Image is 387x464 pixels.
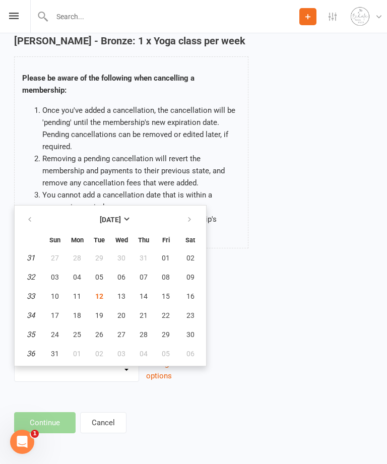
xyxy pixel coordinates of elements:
[117,330,125,339] span: 27
[27,330,35,339] em: 35
[89,268,110,286] button: 05
[162,311,170,319] span: 22
[155,287,176,305] button: 15
[44,268,66,286] button: 03
[155,325,176,344] button: 29
[80,412,126,433] button: Cancel
[67,325,88,344] button: 25
[67,345,88,363] button: 01
[14,35,248,46] h4: [PERSON_NAME] - Bronze: 1 x Yoga class per week
[42,104,240,153] li: Once you've added a cancellation, the cancellation will be 'pending' until the membership's new e...
[67,287,88,305] button: 11
[42,153,240,189] li: Removing a pending cancellation will revert the membership and payments to their previous state, ...
[177,287,203,305] button: 16
[140,311,148,319] span: 21
[73,330,81,339] span: 25
[51,254,59,262] span: 27
[100,216,121,224] strong: [DATE]
[177,325,203,344] button: 30
[117,254,125,262] span: 30
[27,311,35,320] em: 34
[177,268,203,286] button: 09
[117,273,125,281] span: 06
[186,330,195,339] span: 30
[67,306,88,324] button: 18
[162,273,170,281] span: 08
[71,236,84,244] small: Monday
[117,292,125,300] span: 13
[140,273,148,281] span: 07
[185,236,195,244] small: Saturday
[27,253,35,262] em: 31
[10,430,34,454] iframe: Intercom live chat
[95,311,103,319] span: 19
[89,306,110,324] button: 19
[89,249,110,267] button: 29
[27,292,35,301] em: 33
[138,236,149,244] small: Thursday
[31,430,39,438] span: 1
[111,268,132,286] button: 06
[67,268,88,286] button: 04
[111,345,132,363] button: 03
[89,287,110,305] button: 12
[111,325,132,344] button: 27
[177,249,203,267] button: 02
[177,345,203,363] button: 06
[133,268,154,286] button: 07
[51,350,59,358] span: 31
[95,254,103,262] span: 29
[42,189,240,213] li: You cannot add a cancellation date that is within a suspension period.
[51,311,59,319] span: 17
[44,325,66,344] button: 24
[111,287,132,305] button: 13
[95,292,103,300] span: 12
[350,7,370,27] img: thumb_image1710331179.png
[115,236,128,244] small: Wednesday
[162,330,170,339] span: 29
[27,273,35,282] em: 32
[133,325,154,344] button: 28
[186,311,195,319] span: 23
[51,292,59,300] span: 10
[140,350,148,358] span: 04
[89,345,110,363] button: 02
[95,273,103,281] span: 05
[140,330,148,339] span: 28
[44,287,66,305] button: 10
[155,249,176,267] button: 01
[51,330,59,339] span: 24
[186,292,195,300] span: 16
[133,287,154,305] button: 14
[177,306,203,324] button: 23
[44,249,66,267] button: 27
[162,254,170,262] span: 01
[162,292,170,300] span: 15
[133,306,154,324] button: 21
[44,306,66,324] button: 17
[133,249,154,267] button: 31
[73,311,81,319] span: 18
[186,273,195,281] span: 09
[94,236,105,244] small: Tuesday
[146,358,186,382] button: Manage options
[111,306,132,324] button: 20
[186,350,195,358] span: 06
[73,292,81,300] span: 11
[73,273,81,281] span: 04
[67,249,88,267] button: 28
[117,350,125,358] span: 03
[51,273,59,281] span: 03
[89,325,110,344] button: 26
[73,350,81,358] span: 01
[133,345,154,363] button: 04
[140,254,148,262] span: 31
[95,330,103,339] span: 26
[117,311,125,319] span: 20
[111,249,132,267] button: 30
[22,74,195,95] strong: Please be aware of the following when cancelling a membership:
[155,306,176,324] button: 22
[95,350,103,358] span: 02
[155,268,176,286] button: 08
[44,345,66,363] button: 31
